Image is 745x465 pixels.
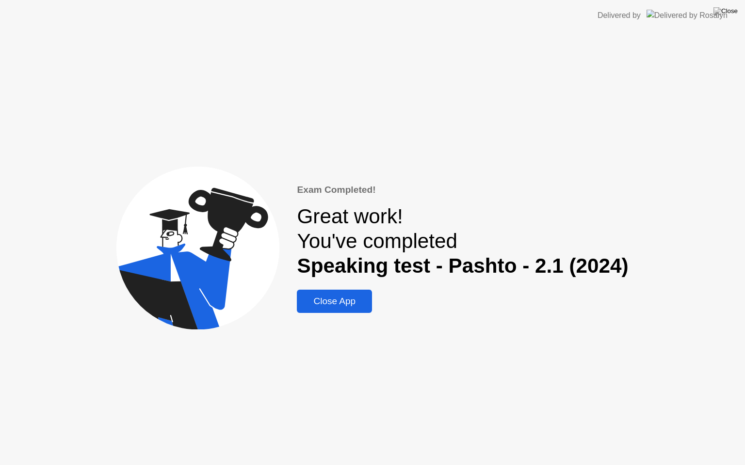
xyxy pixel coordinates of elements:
[297,254,628,277] b: Speaking test - Pashto - 2.1 (2024)
[598,10,641,21] div: Delivered by
[297,183,628,197] div: Exam Completed!
[713,7,738,15] img: Close
[297,204,628,278] div: Great work! You've completed
[297,290,372,313] button: Close App
[647,10,728,21] img: Delivered by Rosalyn
[300,296,369,307] div: Close App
